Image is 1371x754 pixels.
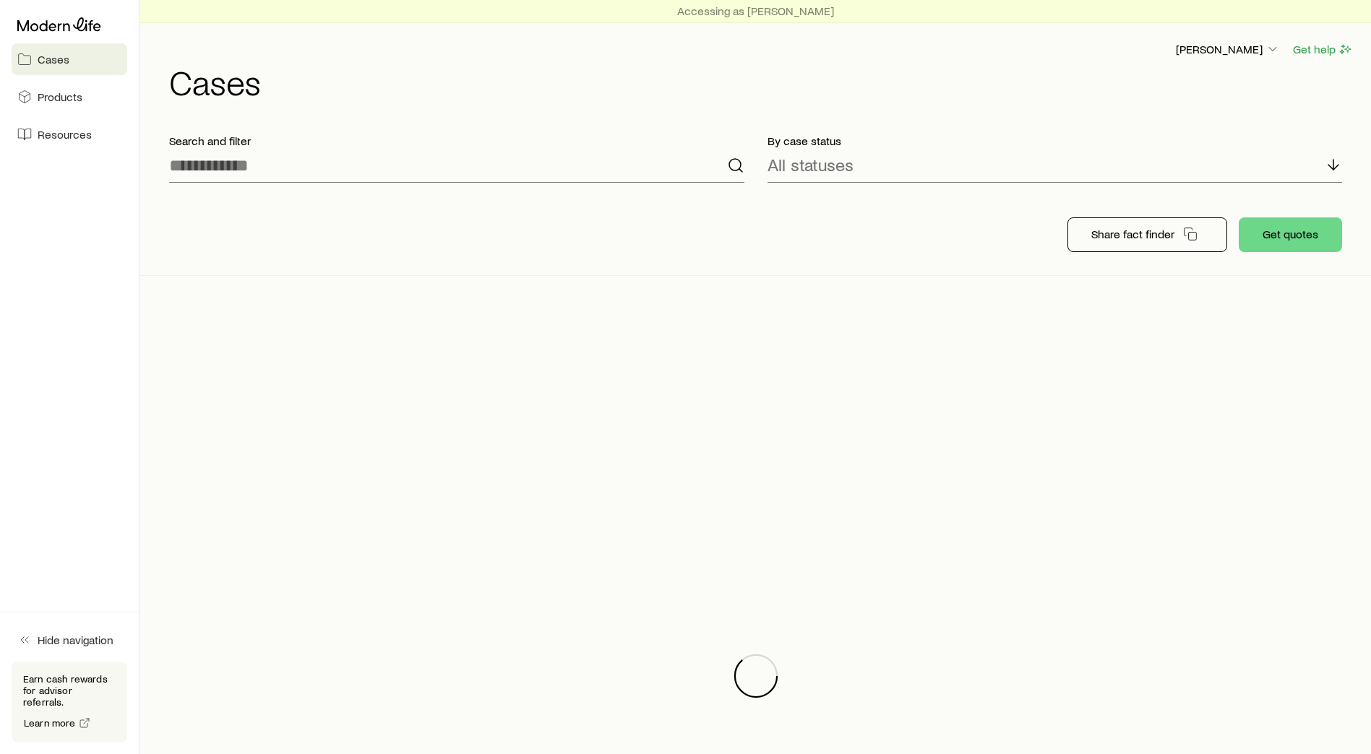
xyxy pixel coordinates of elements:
button: [PERSON_NAME] [1175,41,1281,58]
p: Share fact finder [1091,227,1174,241]
p: Search and filter [169,134,744,148]
p: [PERSON_NAME] [1176,42,1280,56]
span: Cases [38,52,69,66]
button: Get quotes [1239,217,1342,252]
p: By case status [768,134,1343,148]
span: Hide navigation [38,633,113,647]
button: Hide navigation [12,624,127,656]
a: Cases [12,43,127,75]
span: Products [38,90,82,104]
button: Share fact finder [1067,217,1227,252]
span: Learn more [24,718,76,728]
a: Products [12,81,127,113]
span: Resources [38,127,92,142]
p: Accessing as [PERSON_NAME] [677,4,834,18]
p: Earn cash rewards for advisor referrals. [23,673,116,708]
h1: Cases [169,64,1354,99]
button: Get help [1292,41,1354,58]
p: All statuses [768,155,854,175]
div: Earn cash rewards for advisor referrals.Learn more [12,662,127,742]
a: Resources [12,118,127,150]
